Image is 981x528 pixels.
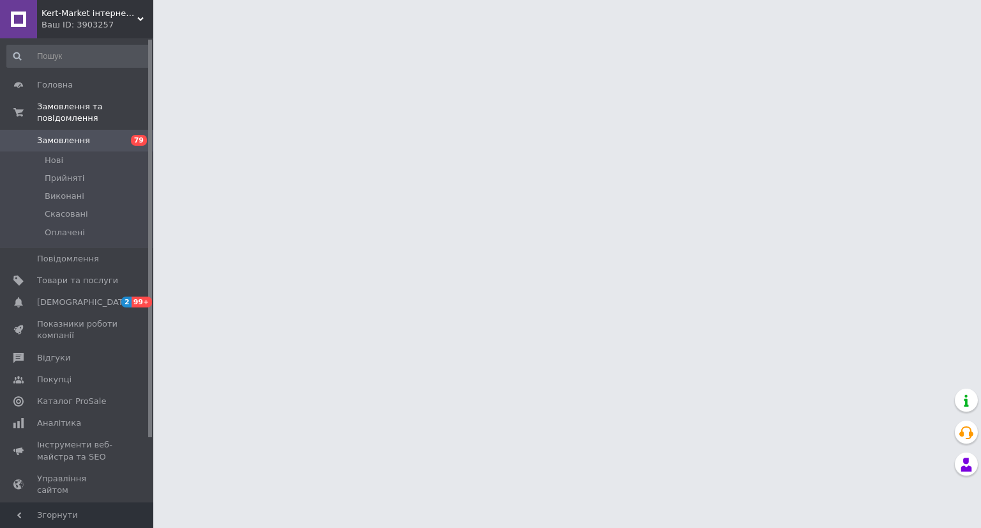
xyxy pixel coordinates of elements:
span: Каталог ProSale [37,396,106,407]
span: Нові [45,155,63,166]
span: Повідомлення [37,253,99,265]
span: Замовлення та повідомлення [37,101,153,124]
input: Пошук [6,45,151,68]
span: 99+ [132,297,153,307]
span: Скасовані [45,208,88,220]
span: Управління сайтом [37,473,118,496]
span: [DEMOGRAPHIC_DATA] [37,297,132,308]
div: Ваш ID: 3903257 [42,19,153,31]
span: Інструменти веб-майстра та SEO [37,439,118,462]
span: Показники роботи компанії [37,318,118,341]
span: Kert-Market інтернет магазин [42,8,137,19]
span: Головна [37,79,73,91]
span: Відгуки [37,352,70,364]
span: Покупці [37,374,72,385]
span: Аналітика [37,417,81,429]
span: 2 [121,297,132,307]
span: Оплачені [45,227,85,238]
span: Замовлення [37,135,90,146]
span: 79 [131,135,147,146]
span: Прийняті [45,173,84,184]
span: Товари та послуги [37,275,118,286]
span: Виконані [45,190,84,202]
